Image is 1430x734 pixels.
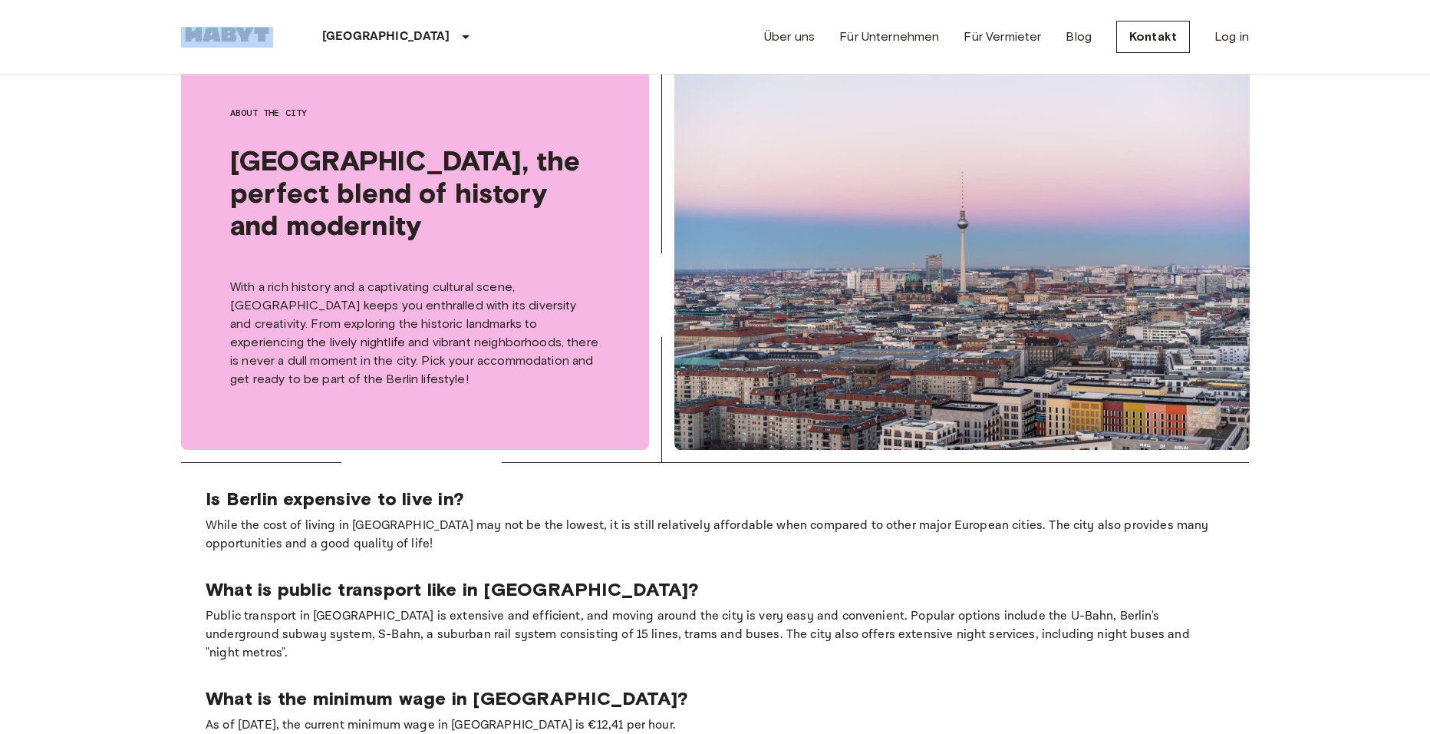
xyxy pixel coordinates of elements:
p: What is the minimum wage in [GEOGRAPHIC_DATA]? [206,687,1224,710]
p: While the cost of living in [GEOGRAPHIC_DATA] may not be the lowest, it is still relatively affor... [206,517,1224,554]
p: [GEOGRAPHIC_DATA] [322,28,450,46]
a: Kontakt [1116,21,1190,53]
a: Log in [1214,28,1249,46]
img: Habyt [181,27,273,42]
a: Blog [1066,28,1092,46]
span: [GEOGRAPHIC_DATA], the perfect blend of history and modernity [230,144,600,241]
p: With a rich history and a captivating cultural scene, [GEOGRAPHIC_DATA] keeps you enthralled with... [230,278,600,388]
img: Berlin, the perfect blend of history and modernity [674,57,1250,450]
p: What is public transport like in [GEOGRAPHIC_DATA]? [206,578,1224,601]
p: Public transport in [GEOGRAPHIC_DATA] is extensive and efficient, and moving around the city is v... [206,607,1224,663]
a: Für Vermieter [964,28,1041,46]
a: Über uns [764,28,815,46]
p: Is Berlin expensive to live in? [206,488,1224,511]
a: Für Unternehmen [839,28,939,46]
span: About the city [230,106,600,120]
